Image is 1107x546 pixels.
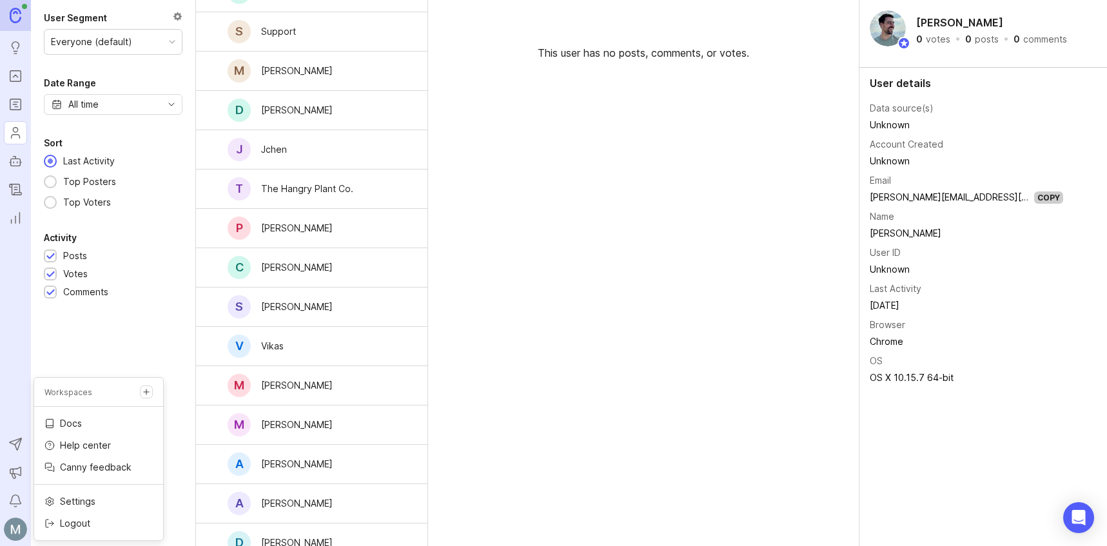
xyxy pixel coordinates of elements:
div: Open Intercom Messenger [1063,502,1094,533]
div: 0 [916,35,923,44]
div: Vikas [261,339,284,353]
div: A [228,492,251,515]
div: Votes [63,267,88,281]
div: Support [261,24,296,39]
a: Help center [34,435,163,456]
div: Top Voters [57,195,117,210]
div: Comments [63,285,108,299]
p: Help center [60,439,111,452]
a: Settings [34,491,163,512]
a: Create a new workspace [140,385,153,398]
a: Users [4,121,27,144]
div: V [228,335,251,358]
div: [PERSON_NAME] [261,300,333,314]
div: User Segment [44,10,107,26]
a: Roadmaps [4,93,27,116]
td: OS X 10.15.7 64-bit [870,369,1063,386]
div: comments [1023,35,1067,44]
div: Email [870,173,891,188]
div: M [228,59,251,83]
div: Jchen [261,142,287,157]
div: Activity [44,230,77,246]
div: J [228,138,251,161]
div: Copy [1034,191,1063,204]
div: posts [975,35,999,44]
a: Reporting [4,206,27,229]
div: [PERSON_NAME] [261,103,333,117]
div: All time [68,97,99,112]
div: D [228,99,251,122]
div: User ID [870,246,901,260]
div: [PERSON_NAME] [261,221,333,235]
button: Notifications [4,489,27,512]
img: member badge [897,37,910,50]
h2: [PERSON_NAME] [914,13,1006,32]
td: Chrome [870,333,1063,350]
div: The Hangry Plant Co. [261,182,353,196]
img: Carlos [870,10,906,46]
div: Date Range [44,75,96,91]
a: Autopilot [4,150,27,173]
div: 0 [1014,35,1020,44]
a: [PERSON_NAME][EMAIL_ADDRESS][DOMAIN_NAME] [870,191,1089,202]
div: Unknown [870,262,1063,277]
div: Account Created [870,137,943,151]
a: Canny feedback [34,457,163,478]
div: [PERSON_NAME] [261,378,333,393]
p: Canny feedback [60,461,132,474]
div: A [228,453,251,476]
div: Browser [870,318,905,332]
div: [PERSON_NAME] [261,260,333,275]
div: C [228,256,251,279]
div: Name [870,210,894,224]
div: [PERSON_NAME] [261,418,333,432]
a: Docs [34,413,163,434]
div: Last Activity [870,282,921,296]
p: Docs [60,417,82,430]
button: Send to Autopilot [4,433,27,456]
p: Settings [60,495,95,508]
div: [PERSON_NAME] [261,496,333,511]
div: Last Activity [57,154,121,168]
button: Announcements [4,461,27,484]
div: OS [870,354,883,368]
div: Unknown [870,154,1063,168]
div: M [228,413,251,436]
div: Top Posters [57,175,122,189]
img: Michelle Henley [4,518,27,541]
div: T [228,177,251,200]
div: [PERSON_NAME] [261,457,333,471]
div: P [228,217,251,240]
a: Changelog [4,178,27,201]
div: votes [926,35,950,44]
div: S [228,20,251,43]
td: [PERSON_NAME] [870,225,1063,242]
td: Unknown [870,117,1063,133]
div: · [954,35,961,44]
a: Portal [4,64,27,88]
p: Workspaces [44,387,92,398]
a: Ideas [4,36,27,59]
div: Sort [44,135,63,151]
div: 0 [965,35,972,44]
img: Canny Home [10,8,21,23]
time: [DATE] [870,300,899,311]
div: User details [870,78,1097,88]
div: Data source(s) [870,101,934,115]
div: M [228,374,251,397]
div: S [228,295,251,318]
div: Posts [63,249,87,263]
div: Everyone (default) [51,35,132,49]
div: [PERSON_NAME] [261,64,333,78]
svg: toggle icon [161,99,182,110]
p: Logout [60,517,90,530]
div: · [1003,35,1010,44]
